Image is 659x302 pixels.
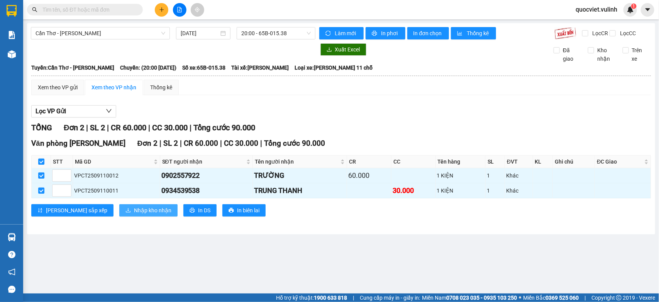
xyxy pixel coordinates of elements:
[590,29,610,38] span: Lọc CR
[224,139,258,148] span: CC 30.000
[360,293,420,302] span: Cung cấp máy in - giấy in:
[90,123,105,132] span: SL 2
[320,43,366,56] button: downloadXuất Excel
[381,29,399,38] span: In phơi
[190,208,195,214] span: printer
[137,139,158,148] span: Đơn 2
[260,139,262,148] span: |
[74,186,159,195] div: VPCT2509110011
[597,157,642,166] span: ĐC Giao
[198,206,210,215] span: In DS
[254,170,346,181] div: TRƯỜNG
[616,295,622,300] span: copyright
[457,31,464,37] span: bar-chart
[7,5,17,17] img: logo-vxr
[335,45,360,54] span: Xuất Excel
[631,3,637,9] sup: 1
[327,47,332,53] span: download
[162,157,245,166] span: SĐT người nhận
[8,233,16,241] img: warehouse-icon
[314,295,347,301] strong: 1900 633 818
[437,186,484,195] div: 1 KIỆN
[594,46,617,63] span: Kho nhận
[86,123,88,132] span: |
[152,123,188,132] span: CC 30.000
[173,3,186,17] button: file-add
[553,155,595,168] th: Ghi chú
[125,208,131,214] span: download
[181,29,219,38] input: 11/09/2025
[159,139,161,148] span: |
[533,155,553,168] th: KL
[506,186,531,195] div: Khác
[155,3,168,17] button: plus
[545,295,579,301] strong: 0369 525 060
[42,5,134,14] input: Tìm tên, số ĐT hoặc mã đơn
[46,206,107,215] span: [PERSON_NAME] sắp xếp
[64,123,84,132] span: Đơn 2
[106,108,112,114] span: down
[229,208,234,214] span: printer
[569,5,623,14] span: quocviet.vulinh
[446,295,517,301] strong: 0708 023 035 - 0935 103 250
[348,170,390,181] div: 60.000
[191,3,204,17] button: aim
[629,46,651,63] span: Trên xe
[241,27,310,39] span: 20:00 - 65B-015.38
[51,155,73,168] th: STT
[255,157,339,166] span: Tên người nhận
[372,31,378,37] span: printer
[31,204,114,217] button: sort-ascending[PERSON_NAME] sắp xếp
[160,168,253,183] td: 0902557922
[519,296,521,299] span: ⚪️
[31,65,114,71] b: Tuyến: Cần Thơ - [PERSON_NAME]
[560,46,582,63] span: Đã giao
[319,27,364,39] button: syncLàm mới
[150,83,172,92] div: Thống kê
[182,63,225,72] span: Số xe: 65B-015.38
[366,27,405,39] button: printerIn phơi
[32,7,37,12] span: search
[163,139,178,148] span: SL 2
[31,123,52,132] span: TỔNG
[295,63,373,72] span: Loại xe: [PERSON_NAME] 11 chỗ
[391,155,436,168] th: CC
[644,6,651,13] span: caret-down
[134,206,171,215] span: Nhập kho nhận
[180,139,182,148] span: |
[487,186,503,195] div: 1
[617,29,637,38] span: Lọc CC
[36,106,66,116] span: Lọc VP Gửi
[73,183,160,198] td: VPCT2509110011
[437,171,484,180] div: 1 KIỆN
[407,27,449,39] button: In đơn chọn
[413,29,443,38] span: In đơn chọn
[347,155,391,168] th: CR
[554,27,576,39] img: 9k=
[148,123,150,132] span: |
[160,183,253,198] td: 0934539538
[111,123,146,132] span: CR 60.000
[467,29,490,38] span: Thống kê
[107,123,109,132] span: |
[641,3,654,17] button: caret-down
[74,171,159,180] div: VPCT2509110012
[184,139,218,148] span: CR 60.000
[8,286,15,293] span: message
[31,105,116,118] button: Lọc VP Gửi
[8,251,15,258] span: question-circle
[523,293,579,302] span: Miền Bắc
[325,31,332,37] span: sync
[276,293,347,302] span: Hỗ trợ kỹ thuật:
[253,183,347,198] td: TRUNG THANH
[220,139,222,148] span: |
[177,7,182,12] span: file-add
[119,204,178,217] button: downloadNhập kho nhận
[393,185,434,196] div: 30.000
[195,7,200,12] span: aim
[75,157,152,166] span: Mã GD
[253,168,347,183] td: TRƯỜNG
[353,293,354,302] span: |
[193,123,255,132] span: Tổng cước 90.000
[8,268,15,276] span: notification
